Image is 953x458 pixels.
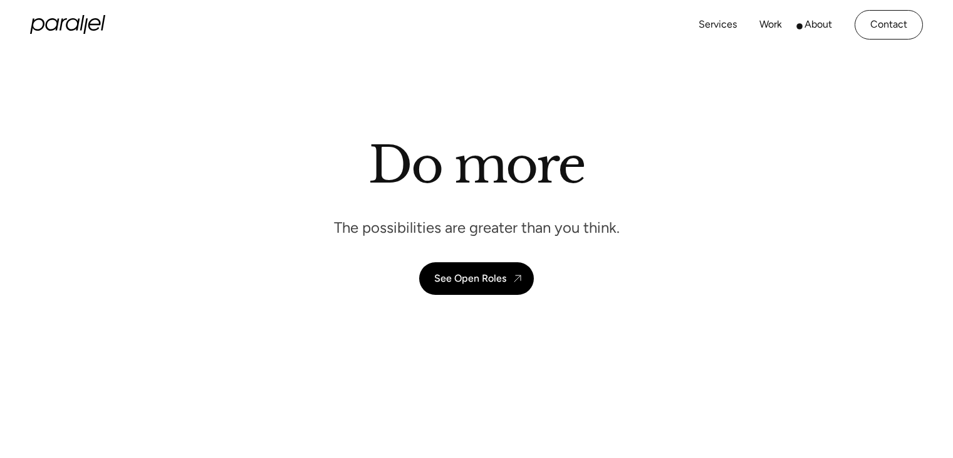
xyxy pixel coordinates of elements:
[699,16,737,34] a: Services
[434,272,506,284] div: See Open Roles
[805,16,832,34] a: About
[855,10,923,40] a: Contact
[759,16,782,34] a: Work
[30,15,105,34] a: home
[368,135,585,195] h1: Do more
[419,262,534,295] a: See Open Roles
[334,218,620,237] p: The possibilities are greater than you think.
